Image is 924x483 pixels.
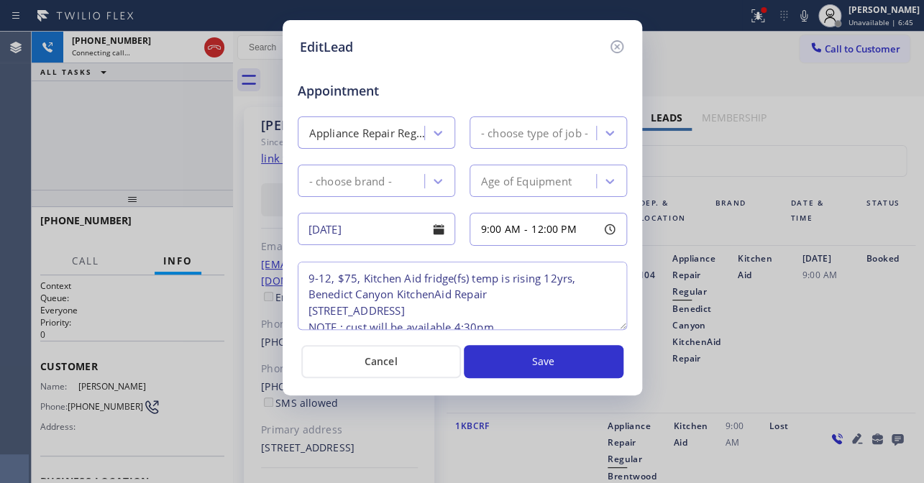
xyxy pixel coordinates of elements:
input: - choose date - [298,213,455,245]
button: Save [464,345,623,378]
div: - choose type of job - [481,125,588,142]
div: Appliance Repair Regular [309,125,426,142]
span: 12:00 PM [531,222,577,236]
span: 9:00 AM [481,222,521,236]
span: - [524,222,528,236]
button: Cancel [301,345,461,378]
div: - choose brand - [309,173,392,190]
div: Age of Equipment [481,173,572,190]
textarea: 9-12, $75, Kitchen Aid fridge(fs) temp is rising 12yrs, Benedict Canyon KitchenAid Repair [STREET... [298,262,627,330]
span: Appointment [298,81,406,101]
h5: EditLead [300,37,353,57]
